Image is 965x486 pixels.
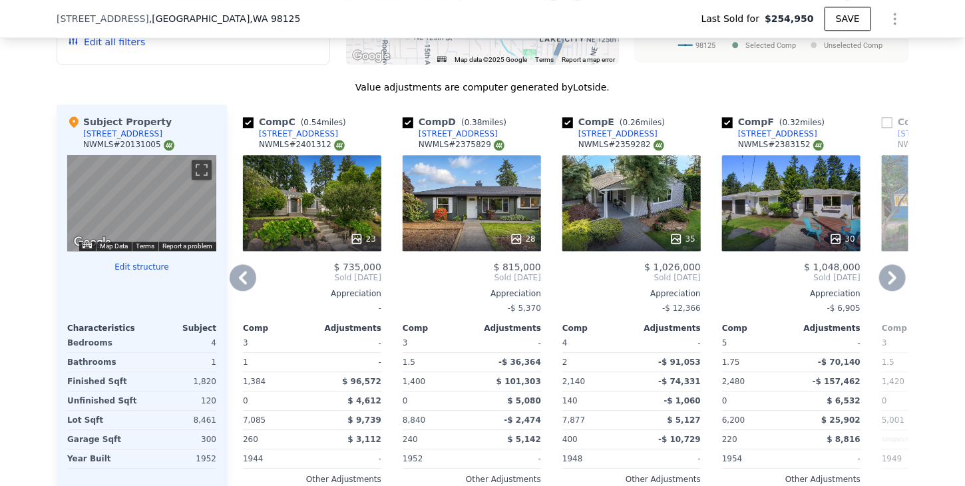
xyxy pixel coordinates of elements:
span: $ 101,303 [496,377,541,386]
span: 220 [722,435,737,444]
span: 240 [403,435,418,444]
span: , [GEOGRAPHIC_DATA] [149,12,301,25]
div: Comp C [243,115,351,128]
img: NWMLS Logo [164,140,174,150]
span: -$ 6,905 [827,304,861,313]
span: -$ 91,053 [658,358,701,367]
span: $ 5,080 [508,396,541,405]
span: ( miles) [456,118,512,127]
a: Terms [535,56,554,63]
span: 0.38 [465,118,482,127]
span: ( miles) [614,118,670,127]
span: $ 6,532 [827,396,861,405]
div: NWMLS # 2401312 [259,139,345,150]
span: 5,001 [882,415,904,425]
div: NWMLS # 2375829 [419,139,504,150]
div: Year Built [67,449,139,468]
img: NWMLS Logo [813,140,824,150]
span: $ 735,000 [334,262,381,272]
button: Edit all filters [68,35,145,49]
text: Unselected Comp [824,41,882,49]
div: 1,820 [144,372,216,391]
span: Sold [DATE] [243,272,381,283]
span: -$ 10,729 [658,435,701,444]
img: NWMLS Logo [494,140,504,150]
div: Bedrooms [67,334,139,352]
div: Street View [67,155,216,251]
button: Keyboard shortcuts [83,242,92,248]
span: 1,420 [882,377,904,386]
div: - [475,449,541,468]
div: Adjustments [632,323,701,334]
a: Terms [136,242,154,250]
a: Open this area in Google Maps (opens a new window) [71,234,114,251]
span: 0 [243,396,248,405]
div: Appreciation [562,288,701,299]
div: 2 [562,353,629,371]
div: [STREET_ADDRESS] [83,128,162,139]
span: 400 [562,435,578,444]
div: 30 [829,232,855,246]
div: Comp F [722,115,830,128]
div: Bathrooms [67,353,139,371]
span: $ 9,739 [348,415,381,425]
span: , WA 98125 [250,13,300,24]
div: [STREET_ADDRESS] [578,128,658,139]
span: -$ 5,370 [508,304,541,313]
div: 1 [144,353,216,371]
span: -$ 157,462 [813,377,861,386]
span: $ 815,000 [494,262,541,272]
button: Edit structure [67,262,216,272]
span: $ 5,127 [668,415,701,425]
div: [STREET_ADDRESS] [259,128,338,139]
div: Unspecified [882,430,948,449]
div: - [634,334,701,352]
span: $ 25,902 [821,415,861,425]
div: 1.5 [403,353,469,371]
div: Value adjustments are computer generated by Lotside . [57,81,908,94]
div: 300 [144,430,216,449]
div: - [634,449,701,468]
a: Report a map error [562,56,615,63]
text: Selected Comp [745,41,796,49]
span: ( miles) [295,118,351,127]
div: 4 [144,334,216,352]
span: 1,400 [403,377,425,386]
div: Characteristics [67,323,142,334]
div: 35 [670,232,695,246]
span: 5 [722,338,727,348]
div: 1952 [403,449,469,468]
div: Comp [722,323,791,334]
div: Comp E [562,115,670,128]
div: 1 [243,353,309,371]
span: Sold [DATE] [562,272,701,283]
div: - [315,334,381,352]
div: NWMLS # 2383152 [738,139,824,150]
text: 98125 [695,41,715,49]
span: Sold [DATE] [403,272,541,283]
span: [STREET_ADDRESS] [57,12,149,25]
div: NWMLS # 2359282 [578,139,664,150]
span: $ 1,026,000 [644,262,701,272]
span: 2,480 [722,377,745,386]
div: Appreciation [403,288,541,299]
div: NWMLS # 20131005 [83,139,174,150]
div: 1.5 [882,353,948,371]
div: Finished Sqft [67,372,139,391]
span: 4 [562,338,568,348]
span: 7,085 [243,415,266,425]
span: Sold [DATE] [722,272,861,283]
div: Other Adjustments [562,474,701,485]
span: $ 96,572 [342,377,381,386]
span: 7,877 [562,415,585,425]
span: -$ 70,140 [818,358,861,367]
div: Subject [142,323,216,334]
div: Subject Property [67,115,172,128]
div: Appreciation [722,288,861,299]
div: 1952 [144,449,216,468]
div: Comp [562,323,632,334]
div: Appreciation [243,288,381,299]
img: NWMLS Logo [654,140,664,150]
div: Adjustments [791,323,861,334]
div: 120 [144,391,216,410]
